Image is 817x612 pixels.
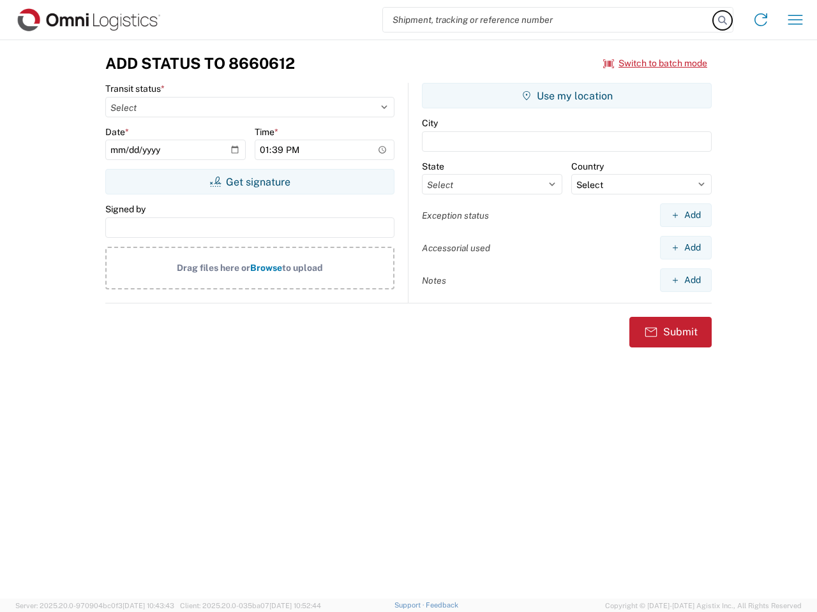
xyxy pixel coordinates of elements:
[255,126,278,138] label: Time
[250,263,282,273] span: Browse
[629,317,712,347] button: Submit
[660,236,712,259] button: Add
[660,203,712,227] button: Add
[426,601,458,609] a: Feedback
[282,263,323,273] span: to upload
[105,54,295,73] h3: Add Status to 8660612
[105,169,394,194] button: Get signature
[422,83,712,108] button: Use my location
[383,8,714,32] input: Shipment, tracking or reference number
[422,117,438,129] label: City
[422,161,444,172] label: State
[571,161,604,172] label: Country
[422,210,489,221] label: Exception status
[422,275,446,286] label: Notes
[177,263,250,273] span: Drag files here or
[105,83,165,94] label: Transit status
[269,602,321,609] span: [DATE] 10:52:44
[660,268,712,292] button: Add
[105,203,146,215] label: Signed by
[15,602,174,609] span: Server: 2025.20.0-970904bc0f3
[394,601,426,609] a: Support
[123,602,174,609] span: [DATE] 10:43:43
[605,600,802,611] span: Copyright © [DATE]-[DATE] Agistix Inc., All Rights Reserved
[422,242,490,254] label: Accessorial used
[180,602,321,609] span: Client: 2025.20.0-035ba07
[603,53,707,74] button: Switch to batch mode
[105,126,129,138] label: Date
